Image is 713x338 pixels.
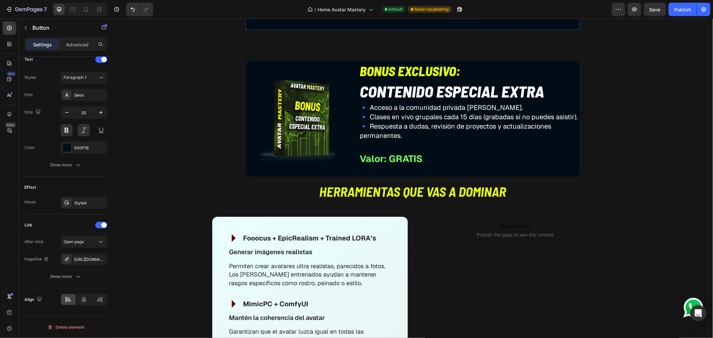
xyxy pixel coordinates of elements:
div: Effect [24,184,36,190]
img: gempages_570357700764894432-2c01be53-09ed-4b2e-81f0-8da682b42cdc.png [138,46,238,154]
button: Save [644,3,666,16]
div: Show more [50,162,82,168]
span: Default [389,6,403,12]
div: Align [24,295,43,304]
span: Home Avatar Mastery [318,6,366,13]
span: Need republishing [415,6,449,12]
h2: Bonus exclusivo: [246,43,467,61]
p: 🔹 Acceso a la comunidad privada [PERSON_NAME]. [247,84,467,94]
div: 450 [6,71,16,76]
div: Font [24,92,33,98]
span: / [315,6,317,13]
div: After click [24,239,44,245]
p: 🔹 Clases en vivo grupales cada 15 días (grabadas si no puedes asistir). [247,94,467,103]
div: Styles [24,74,36,80]
p: Fooocus + EpicRealism + Trained LORA’s [130,215,263,224]
div: Open Intercom Messenger [690,305,706,321]
button: Show more [24,159,107,171]
p: Button [32,24,89,32]
div: [URL][DOMAIN_NAME] [74,257,106,263]
span: Save [649,7,661,12]
p: Advanced [66,41,89,48]
div: Publish [674,6,691,13]
strong: Herramientas que vas a dominar [207,165,394,181]
div: Undo/Redo [126,3,153,16]
p: 7 [44,5,47,13]
div: 000F16 [74,145,106,151]
span: Custom Code [305,203,501,211]
div: Color [24,145,35,151]
div: Text [24,56,33,62]
button: Show more [24,271,107,283]
div: Delete element [47,323,84,331]
button: Publish [669,3,697,16]
button: Delete element [24,322,107,333]
div: Beta [5,122,16,128]
span: Publish the page to see the content. [305,213,501,219]
div: Styled [74,200,106,206]
button: 7 [3,3,50,16]
p: Settings [33,41,52,48]
div: Size [24,108,42,117]
div: Page/link [24,256,49,262]
div: Show more [50,273,82,280]
p: Generar imágenes realistas [116,229,278,238]
div: Link [24,222,32,228]
span: Paragraph 1 [64,74,86,80]
div: Hover [24,199,36,205]
button: Open page [61,236,107,248]
span: Open page [64,239,84,244]
p: Valor: GRATIS [247,134,467,147]
iframe: Design area [113,19,713,338]
h2: Contenido especial extra [246,61,467,83]
div: Geist [74,92,106,98]
button: Paragraph 1 [61,71,107,83]
p: 🔹 Respuesta a dudas, revisión de proyectos y actualizaciones permanentes. [247,103,467,122]
p: Permiten crear avatares ultra realistas, parecidos a fotos. Los [PERSON_NAME] entrenados ayudan a... [116,243,278,269]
